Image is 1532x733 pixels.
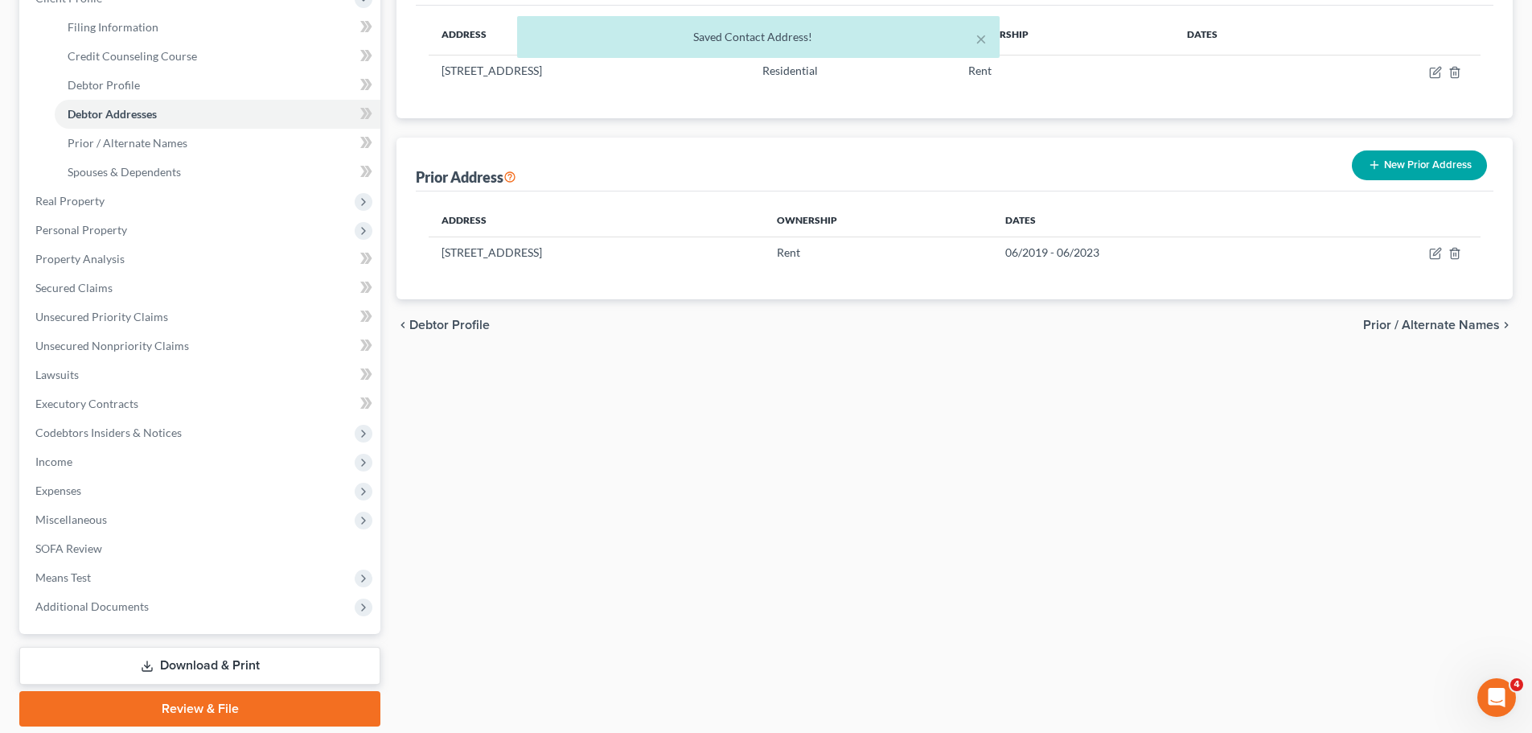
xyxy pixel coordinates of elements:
span: Spouses & Dependents [68,165,181,179]
td: Rent [764,237,992,267]
a: Filing Information [55,13,380,42]
span: Debtor Addresses [68,107,157,121]
a: Download & Print [19,647,380,685]
span: 4 [1510,678,1523,691]
a: SOFA Review [23,534,380,563]
a: Review & File [19,691,380,727]
td: 06/2019 - 06/2023 [992,237,1310,267]
span: Executory Contracts [35,397,138,410]
span: Lawsuits [35,368,79,381]
span: Unsecured Nonpriority Claims [35,339,189,352]
span: Means Test [35,570,91,584]
iframe: Intercom live chat [1477,678,1516,717]
a: Unsecured Nonpriority Claims [23,331,380,360]
div: Prior Address [416,167,516,187]
a: Lawsuits [23,360,380,389]
button: × [975,29,987,48]
td: [STREET_ADDRESS] [429,56,750,86]
span: Codebtors Insiders & Notices [35,426,182,439]
button: chevron_left Debtor Profile [396,319,490,331]
span: SOFA Review [35,542,102,555]
span: Real Property [35,194,105,208]
button: Prior / Alternate Names chevron_right [1363,319,1513,331]
span: Expenses [35,484,81,497]
span: Prior / Alternate Names [68,136,187,150]
td: Rent [955,56,1174,86]
a: Unsecured Priority Claims [23,303,380,331]
a: Executory Contracts [23,389,380,418]
td: [STREET_ADDRESS] [429,237,763,267]
th: Address [429,204,763,237]
span: Unsecured Priority Claims [35,310,168,323]
a: Prior / Alternate Names [55,129,380,158]
div: Saved Contact Address! [530,29,987,45]
th: Dates [992,204,1310,237]
span: Miscellaneous [35,513,107,526]
a: Spouses & Dependents [55,158,380,187]
span: Debtor Profile [409,319,490,331]
span: Debtor Profile [68,78,140,92]
i: chevron_left [396,319,409,331]
i: chevron_right [1500,319,1513,331]
a: Debtor Profile [55,71,380,100]
button: New Prior Address [1352,150,1487,180]
span: Personal Property [35,223,127,237]
a: Debtor Addresses [55,100,380,129]
span: Prior / Alternate Names [1363,319,1500,331]
a: Secured Claims [23,274,380,303]
a: Property Analysis [23,245,380,274]
td: Residential [750,56,955,86]
span: Secured Claims [35,281,113,294]
span: Property Analysis [35,252,125,266]
span: Additional Documents [35,599,149,613]
th: Ownership [764,204,992,237]
span: Income [35,455,72,468]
